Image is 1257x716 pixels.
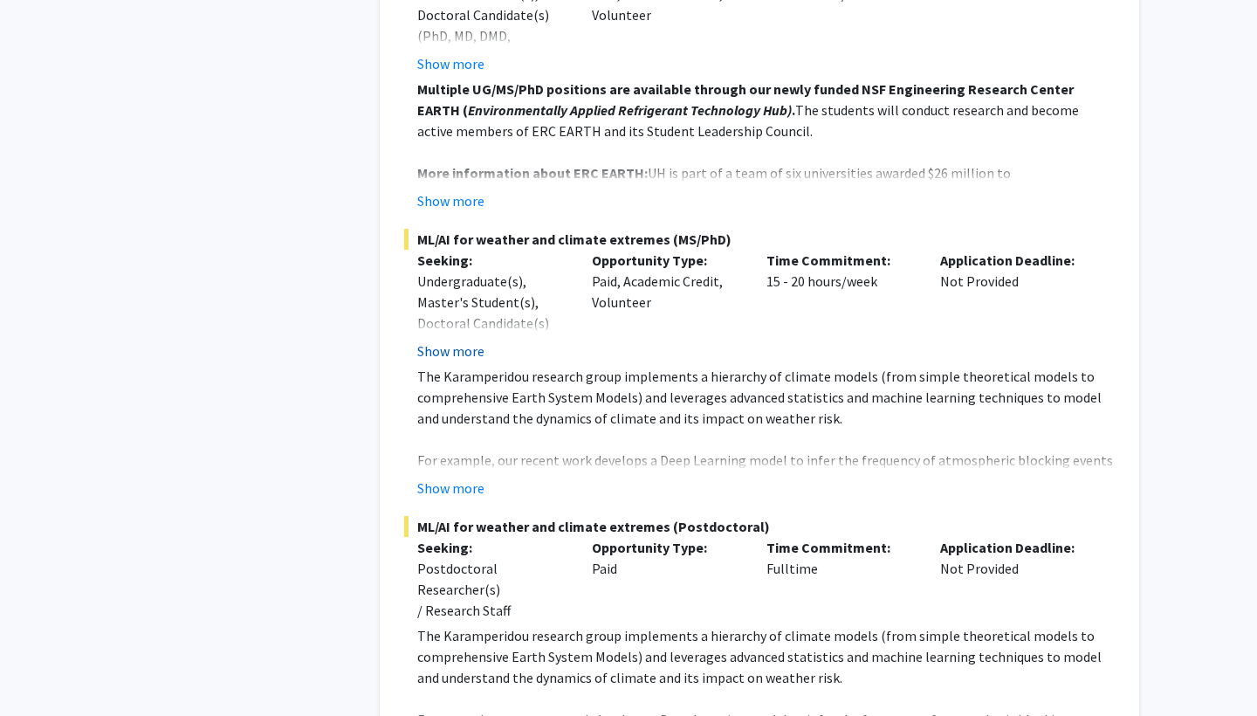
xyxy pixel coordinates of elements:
div: Postdoctoral Researcher(s) / Research Staff [417,558,566,621]
p: Seeking: [417,537,566,558]
button: Show more [417,478,484,499]
span: ML/AI for weather and climate extremes (Postdoctoral) [404,516,1115,537]
button: Show more [417,190,484,211]
p: For example, our recent work develops a Deep Learning model to infer the frequency of atmospheric... [417,450,1115,513]
p: The Karamperidou research group implements a hierarchy of climate models (from simple theoretical... [417,625,1115,688]
div: Not Provided [927,537,1102,621]
p: Time Commitment: [766,537,915,558]
iframe: Chat [13,637,74,703]
strong: Multiple UG/MS/PhD positions are available through our newly funded NSF Engineering Research Cent... [417,80,1074,119]
p: Seeking: [417,250,566,271]
span: ML/AI for weather and climate extremes (MS/PhD) [404,229,1115,250]
strong: More information about ERC EARTH: [417,164,648,182]
div: Not Provided [927,250,1102,361]
button: Show more [417,53,484,74]
p: Application Deadline: [940,537,1089,558]
div: Paid [579,537,753,621]
button: Show more [417,341,484,361]
p: Opportunity Type: [592,537,740,558]
div: Undergraduate(s), Master's Student(s), Doctoral Candidate(s) (PhD, MD, DMD, PharmD, etc.) [417,271,566,375]
span: UH is part of a team of six universities awarded $26 million to establish [417,164,1011,203]
div: Fulltime [753,537,928,621]
em: Environmentally Applied Refrigerant Technology Hub) [468,101,792,119]
div: 15 - 20 hours/week [753,250,928,361]
p: Application Deadline: [940,250,1089,271]
p: Time Commitment: [766,250,915,271]
p: Opportunity Type: [592,250,740,271]
p: The Karamperidou research group implements a hierarchy of climate models (from simple theoretical... [417,366,1115,429]
div: Paid, Academic Credit, Volunteer [579,250,753,361]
